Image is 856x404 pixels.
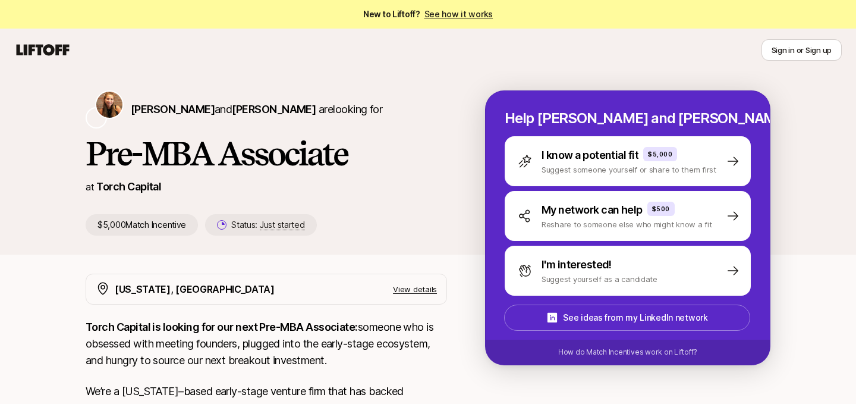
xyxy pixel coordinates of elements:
[504,305,750,331] button: See ideas from my LinkedIn network
[86,136,447,171] h1: Pre-MBA Associate
[86,319,447,369] p: someone who is obsessed with meeting founders, plugged into the early-stage ecosystem, and hungry...
[542,218,712,230] p: Reshare to someone else who might know a fit
[505,110,751,127] p: Help [PERSON_NAME] and [PERSON_NAME] hire
[131,103,215,115] span: [PERSON_NAME]
[86,321,358,333] strong: Torch Capital is looking for our next Pre-MBA Associate:
[393,283,437,295] p: View details
[542,164,716,176] p: Suggest someone yourself or share to them first
[542,273,657,285] p: Suggest yourself as a candidate
[86,214,198,236] p: $5,000 Match Incentive
[542,147,638,164] p: I know a potential fit
[558,347,697,358] p: How do Match Incentives work on Liftoff?
[563,311,707,325] p: See ideas from my LinkedIn network
[648,149,672,159] p: $5,000
[363,7,493,21] span: New to Liftoff?
[542,256,612,273] p: I'm interested!
[231,218,304,232] p: Status:
[96,92,122,118] img: Katie Reiner
[86,179,94,195] p: at
[761,39,842,61] button: Sign in or Sign up
[232,103,316,115] span: [PERSON_NAME]
[424,9,493,19] a: See how it works
[131,101,382,118] p: are looking for
[115,281,275,297] p: [US_STATE], [GEOGRAPHIC_DATA]
[260,220,305,230] span: Just started
[652,204,670,214] p: $500
[215,103,316,115] span: and
[96,180,161,193] a: Torch Capital
[542,202,643,218] p: My network can help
